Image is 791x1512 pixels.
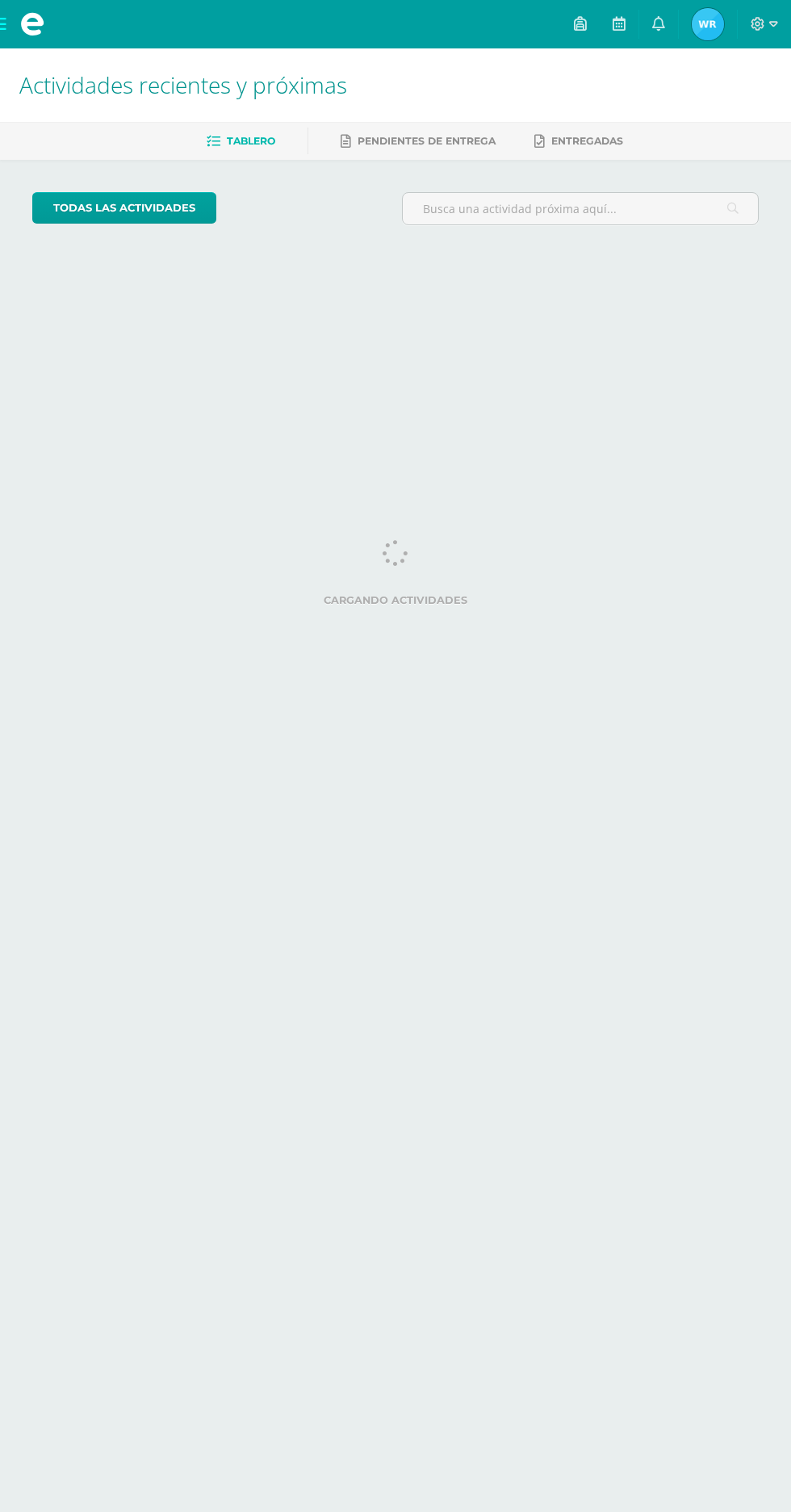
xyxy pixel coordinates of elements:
[32,594,759,606] label: Cargando actividades
[534,128,623,154] a: Entregadas
[32,192,216,224] a: todas las Actividades
[358,135,496,147] span: Pendientes de entrega
[19,69,347,100] span: Actividades recientes y próximas
[551,135,623,147] span: Entregadas
[403,193,758,224] input: Busca una actividad próxima aquí...
[227,135,275,147] span: Tablero
[341,128,496,154] a: Pendientes de entrega
[207,128,275,154] a: Tablero
[692,8,724,40] img: fcfaa8a659a726b53afcd2a7f7de06ee.png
